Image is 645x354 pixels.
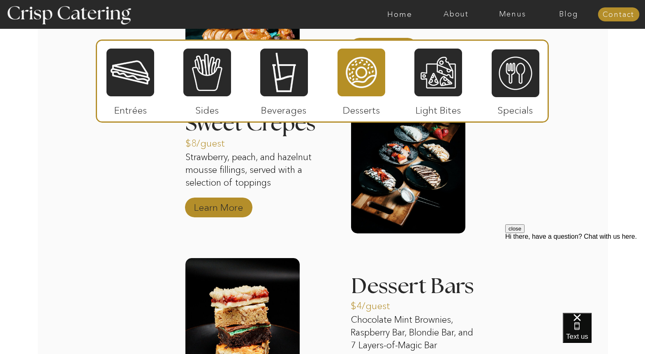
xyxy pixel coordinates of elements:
a: Learn More [191,193,246,217]
a: Menus [484,10,541,19]
p: Specials [488,96,543,120]
p: Beverages [257,96,311,120]
a: About [428,10,484,19]
a: Learn More [356,34,411,58]
iframe: podium webchat widget bubble [563,313,645,354]
p: Chocolate Mint Brownies, Raspberry Bar, Blondie Bar, and 7 Layers-of-Magic Bar [351,314,475,353]
a: Contact [598,11,639,19]
a: $8/guest [185,129,240,153]
p: Desserts [334,96,389,120]
p: Entrées [103,96,158,120]
a: Blog [541,10,597,19]
p: Strawberry, peach, and hazelnut mousse fillings, served with a selection of toppings [185,151,320,191]
a: $4/guest [351,292,405,316]
a: Home [372,10,428,19]
p: Sides [180,96,234,120]
h3: Sweet Crepes [185,113,337,135]
p: Light Bites [411,96,466,120]
iframe: podium webchat widget prompt [505,224,645,323]
h3: Dessert Bars [351,276,475,286]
